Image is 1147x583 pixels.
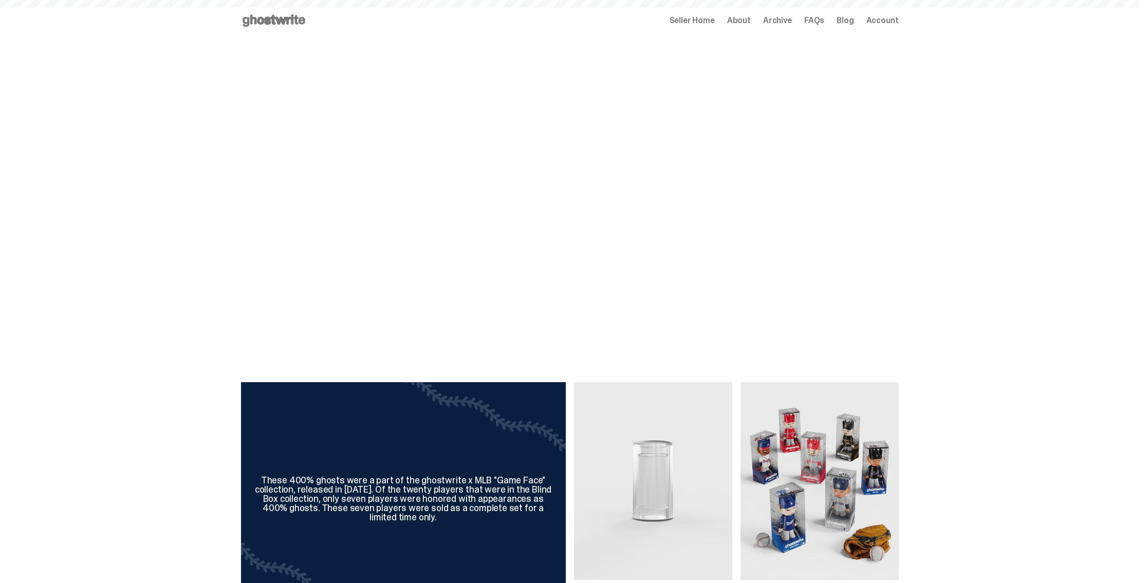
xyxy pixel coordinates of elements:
[837,16,854,25] a: Blog
[741,382,899,580] img: Game Face (2025)
[574,382,732,580] img: Display Case for 100% ghosts
[763,16,792,25] a: Archive
[727,16,751,25] a: About
[253,476,553,522] div: These 400% ghosts were a part of the ghostwrite x MLB "Game Face" collection, released in [DATE]....
[866,16,899,25] a: Account
[670,16,715,25] a: Seller Home
[804,16,824,25] a: FAQs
